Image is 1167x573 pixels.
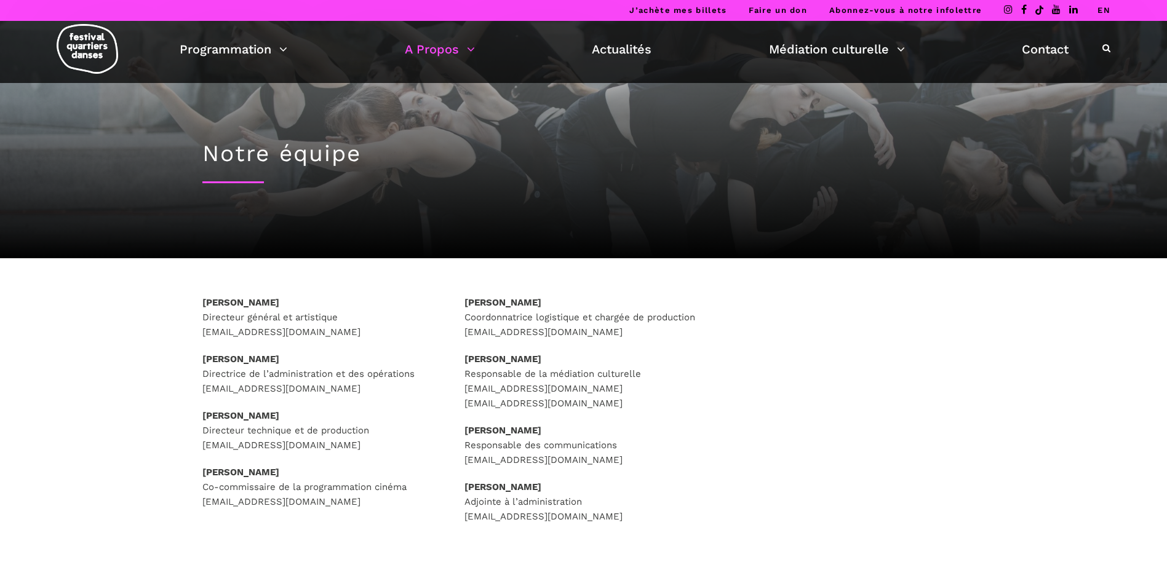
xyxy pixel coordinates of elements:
a: Médiation culturelle [769,39,905,60]
a: A Propos [405,39,475,60]
strong: [PERSON_NAME] [202,297,279,308]
h1: Notre équipe [202,140,965,167]
strong: [PERSON_NAME] [202,410,279,421]
a: Faire un don [749,6,807,15]
a: Contact [1022,39,1069,60]
a: Programmation [180,39,287,60]
strong: [PERSON_NAME] [464,354,541,365]
p: Directeur technique et de production [EMAIL_ADDRESS][DOMAIN_NAME] [202,408,440,452]
a: J’achète mes billets [629,6,727,15]
p: Responsable des communications [EMAIL_ADDRESS][DOMAIN_NAME] [464,423,703,467]
p: Directrice de l’administration et des opérations [EMAIL_ADDRESS][DOMAIN_NAME] [202,352,440,396]
strong: [PERSON_NAME] [202,467,279,478]
strong: [PERSON_NAME] [464,297,541,308]
p: Adjointe à l’administration [EMAIL_ADDRESS][DOMAIN_NAME] [464,480,703,524]
p: Co-commissaire de la programmation cinéma [EMAIL_ADDRESS][DOMAIN_NAME] [202,465,440,509]
a: EN [1097,6,1110,15]
strong: [PERSON_NAME] [202,354,279,365]
p: Directeur général et artistique [EMAIL_ADDRESS][DOMAIN_NAME] [202,295,440,339]
img: logo-fqd-med [57,24,118,74]
p: Coordonnatrice logistique et chargée de production [EMAIL_ADDRESS][DOMAIN_NAME] [464,295,703,339]
strong: [PERSON_NAME] [464,425,541,436]
strong: [PERSON_NAME] [464,481,541,492]
a: Abonnez-vous à notre infolettre [829,6,982,15]
p: Responsable de la médiation culturelle [EMAIL_ADDRESS][DOMAIN_NAME] [EMAIL_ADDRESS][DOMAIN_NAME] [464,352,703,411]
a: Actualités [592,39,651,60]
